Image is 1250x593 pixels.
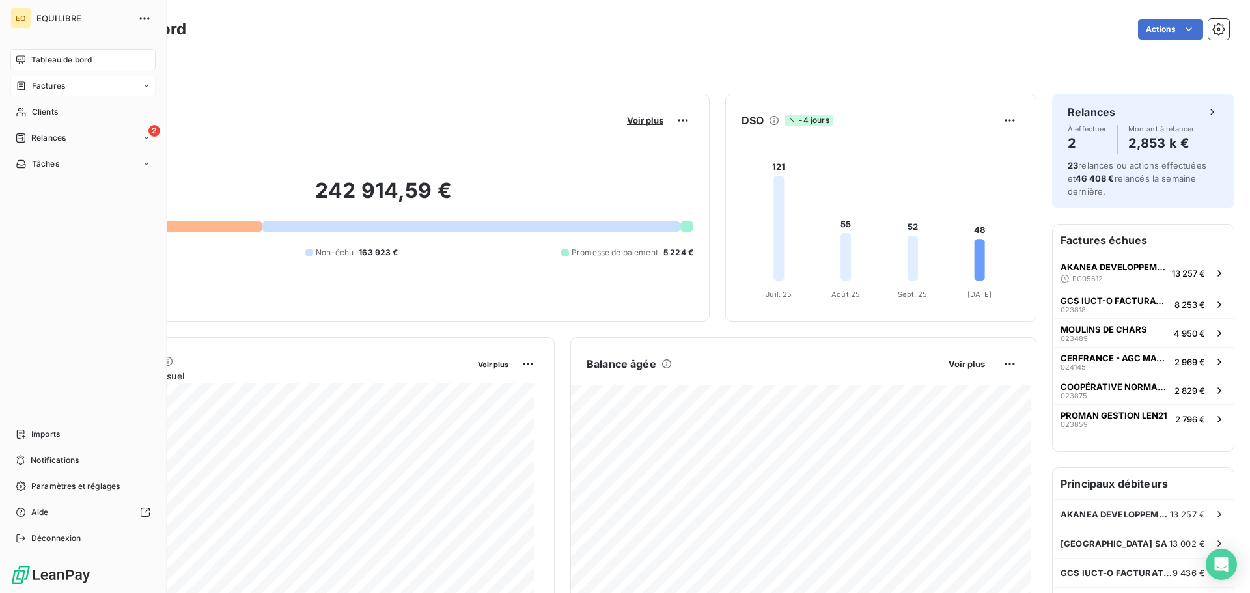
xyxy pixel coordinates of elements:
[31,532,81,544] span: Déconnexion
[1053,347,1234,376] button: CERFRANCE - AGC MAYENNE SARTHE0241452 969 €
[1170,509,1205,519] span: 13 257 €
[1068,104,1115,120] h6: Relances
[1053,290,1234,318] button: GCS IUCT-O FACTURATION0238188 253 €
[945,358,989,370] button: Voir plus
[742,113,764,128] h6: DSO
[474,358,512,370] button: Voir plus
[1061,421,1088,428] span: 023859
[31,480,120,492] span: Paramètres et réglages
[31,54,92,66] span: Tableau de bord
[31,428,60,440] span: Imports
[31,132,66,144] span: Relances
[1174,299,1205,310] span: 8 253 €
[1053,468,1234,499] h6: Principaux débiteurs
[785,115,833,126] span: -4 jours
[1053,256,1234,290] button: AKANEA DEVELOPPEMENTFC0561213 257 €
[31,506,49,518] span: Aide
[1061,568,1173,578] span: GCS IUCT-O FACTURATION
[10,564,91,585] img: Logo LeanPay
[1175,414,1205,424] span: 2 796 €
[1061,538,1167,549] span: [GEOGRAPHIC_DATA] SA
[1128,133,1195,154] h4: 2,853 k €
[36,13,130,23] span: EQUILIBRE
[1053,376,1234,404] button: COOPÉRATIVE NORMANDE FUNÉRAIRE0238752 829 €
[478,360,508,369] span: Voir plus
[1174,385,1205,396] span: 2 829 €
[898,290,927,299] tspan: Sept. 25
[663,247,693,258] span: 5 224 €
[359,247,398,258] span: 163 923 €
[1068,160,1078,171] span: 23
[1061,381,1169,392] span: COOPÉRATIVE NORMANDE FUNÉRAIRE
[1061,306,1086,314] span: 023818
[316,247,354,258] span: Non-échu
[1172,268,1205,279] span: 13 257 €
[1053,318,1234,347] button: MOULINS DE CHARS0234894 950 €
[627,115,663,126] span: Voir plus
[1206,549,1237,580] div: Open Intercom Messenger
[1174,357,1205,367] span: 2 969 €
[1128,125,1195,133] span: Montant à relancer
[1068,160,1206,197] span: relances ou actions effectuées et relancés la semaine dernière.
[1061,509,1170,519] span: AKANEA DEVELOPPEMENT
[1169,538,1205,549] span: 13 002 €
[10,502,156,523] a: Aide
[1061,410,1167,421] span: PROMAN GESTION LEN21
[10,8,31,29] div: EQ
[831,290,860,299] tspan: Août 25
[1053,404,1234,433] button: PROMAN GESTION LEN210238592 796 €
[32,80,65,92] span: Factures
[623,115,667,126] button: Voir plus
[1061,324,1147,335] span: MOULINS DE CHARS
[32,106,58,118] span: Clients
[1072,275,1103,283] span: FC05612
[967,290,992,299] tspan: [DATE]
[949,359,985,369] span: Voir plus
[1061,363,1086,371] span: 024145
[1061,296,1169,306] span: GCS IUCT-O FACTURATION
[148,125,160,137] span: 2
[572,247,658,258] span: Promesse de paiement
[74,178,693,217] h2: 242 914,59 €
[1068,133,1107,154] h4: 2
[1053,225,1234,256] h6: Factures échues
[1138,19,1203,40] button: Actions
[74,369,469,383] span: Chiffre d'affaires mensuel
[1061,262,1167,272] span: AKANEA DEVELOPPEMENT
[31,454,79,466] span: Notifications
[1061,353,1169,363] span: CERFRANCE - AGC MAYENNE SARTHE
[1061,392,1087,400] span: 023875
[1173,568,1205,578] span: 9 436 €
[1068,125,1107,133] span: À effectuer
[1174,328,1205,338] span: 4 950 €
[32,158,59,170] span: Tâches
[1076,173,1114,184] span: 46 408 €
[587,356,656,372] h6: Balance âgée
[1061,335,1088,342] span: 023489
[766,290,792,299] tspan: Juil. 25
